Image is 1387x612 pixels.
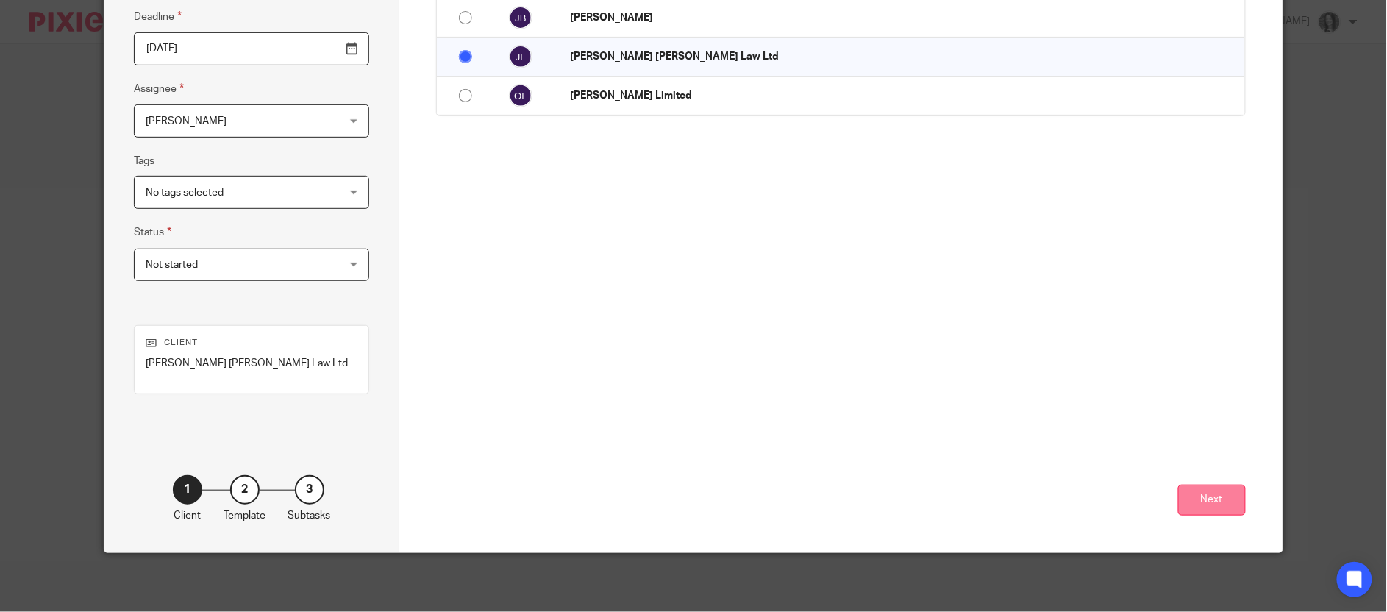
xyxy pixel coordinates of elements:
p: Subtasks [288,508,331,523]
p: [PERSON_NAME] Limited [570,88,1238,103]
p: Client [146,337,357,349]
p: [PERSON_NAME] [570,10,1238,25]
p: [PERSON_NAME] [PERSON_NAME] Law Ltd [146,356,357,371]
div: 3 [295,475,324,505]
img: svg%3E [509,84,532,107]
span: [PERSON_NAME] [146,116,227,127]
p: [PERSON_NAME] [PERSON_NAME] Law Ltd [570,49,1238,64]
span: Not started [146,260,198,270]
p: Client [174,508,201,523]
label: Deadline [134,8,182,25]
button: Next [1178,485,1246,516]
label: Status [134,224,171,241]
input: Pick a date [134,32,368,65]
div: 1 [173,475,202,505]
label: Assignee [134,80,184,97]
p: Template [224,508,266,523]
img: svg%3E [509,6,532,29]
img: svg%3E [509,45,532,68]
div: 2 [230,475,260,505]
span: No tags selected [146,188,224,198]
label: Tags [134,154,154,168]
